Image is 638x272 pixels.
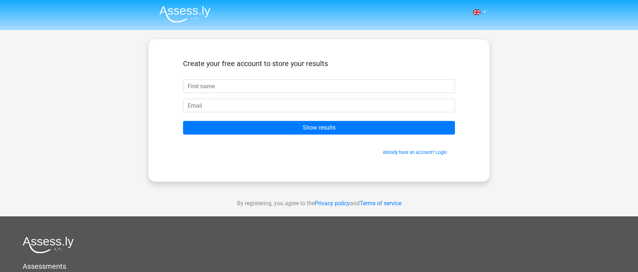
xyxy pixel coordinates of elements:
[183,121,455,135] input: Show results
[23,262,615,271] h5: Assessments
[183,99,455,112] input: Email
[159,6,210,23] img: Assessly
[23,236,74,253] img: Assessly logo
[183,59,455,68] h5: Create your free account to store your results
[360,200,401,207] a: Terms of service
[315,200,350,207] a: Privacy policy
[383,150,447,155] a: Already have an account? Login
[183,79,455,93] input: First name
